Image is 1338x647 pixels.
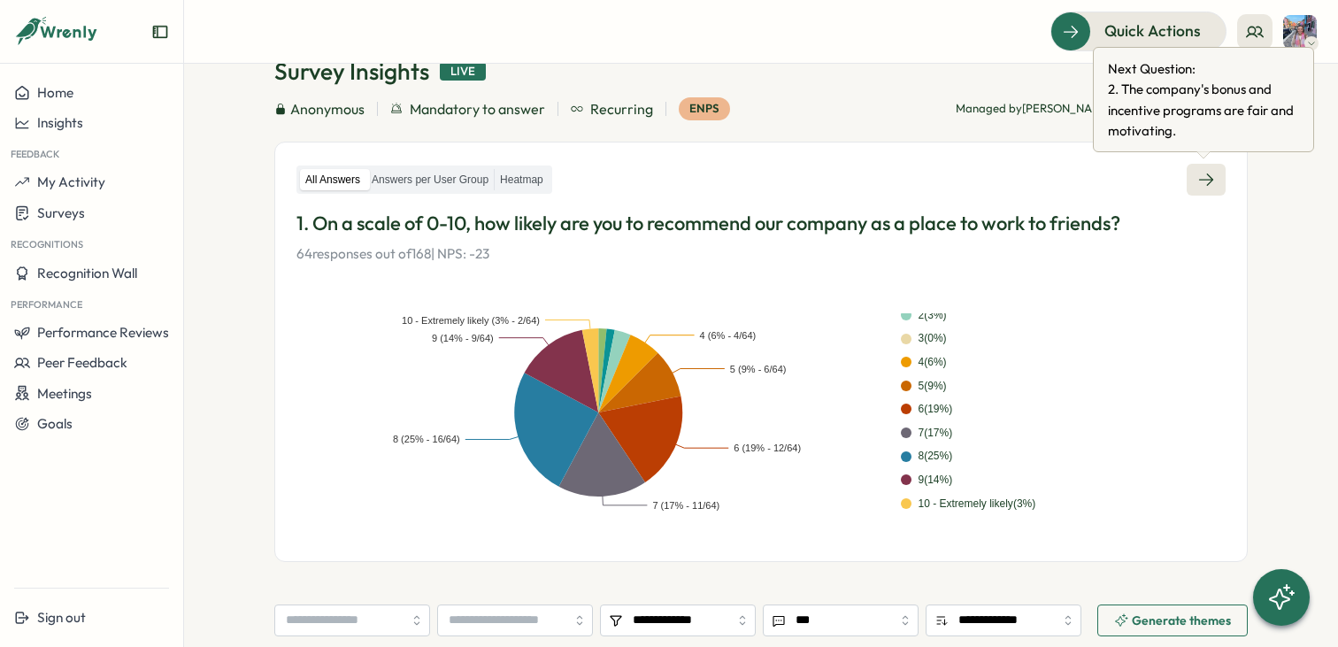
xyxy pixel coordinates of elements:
[1097,605,1248,636] button: Generate themes
[366,169,494,191] label: Answers per User Group
[151,23,169,41] button: Expand sidebar
[37,609,86,626] span: Sign out
[37,385,92,402] span: Meetings
[300,169,365,191] label: All Answers
[37,324,169,341] span: Performance Reviews
[1050,12,1226,50] button: Quick Actions
[919,354,947,371] div: 4 ( 6 %)
[495,169,549,191] label: Heatmap
[1108,58,1320,79] span: Next Question:
[919,401,953,418] div: 6 ( 19 %)
[402,314,540,325] text: 10 - Extremely likely (3% - 2/64)
[37,415,73,432] span: Goals
[37,204,85,221] span: Surveys
[440,62,486,81] div: Live
[1104,19,1201,42] span: Quick Actions
[37,354,127,371] span: Peer Feedback
[410,98,545,120] span: Mandatory to answer
[290,98,365,120] span: Anonymous
[919,496,1036,512] div: 10 - Extremely likely ( 3 %)
[919,378,947,395] div: 5 ( 9 %)
[730,363,787,374] text: 5 (9% - 6/64)
[590,98,653,120] span: Recurring
[37,84,73,101] span: Home
[919,330,947,347] div: 3 ( 0 %)
[296,244,1226,264] p: 64 responses out of 168 | NPS: -23
[1022,101,1112,115] span: [PERSON_NAME]
[956,101,1112,117] p: Managed by
[919,448,953,465] div: 8 ( 25 %)
[919,307,947,324] div: 2 ( 3 %)
[734,443,801,453] text: 6 (19% - 12/64)
[37,265,137,281] span: Recognition Wall
[1132,614,1231,627] span: Generate themes
[679,97,730,120] div: eNPS
[37,114,83,131] span: Insights
[700,329,757,340] text: 4 (6% - 4/64)
[274,56,429,87] h1: Survey Insights
[393,434,460,444] text: 8 (25% - 16/64)
[919,472,953,489] div: 9 ( 14 %)
[296,210,1226,237] p: 1. On a scale of 0-10, how likely are you to recommend our company as a place to work to friends?
[919,425,953,442] div: 7 ( 17 %)
[37,173,105,190] span: My Activity
[1283,15,1317,49] img: Tamsin Colsey
[1108,79,1320,141] span: 2 . The company's bonus and incentive programs are fair and motivating.
[432,332,494,343] text: 9 (14% - 9/64)
[652,499,719,510] text: 7 (17% - 11/64)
